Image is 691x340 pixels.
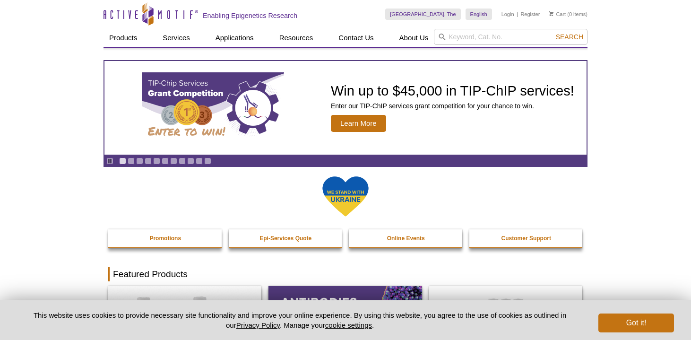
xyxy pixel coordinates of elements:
a: Applications [210,29,259,47]
a: Go to slide 2 [128,157,135,165]
a: Go to slide 9 [187,157,194,165]
h2: Enabling Epigenetics Research [203,11,297,20]
a: Go to slide 5 [153,157,160,165]
input: Keyword, Cat. No. [434,29,587,45]
a: Go to slide 6 [162,157,169,165]
a: Online Events [349,229,463,247]
img: TIP-ChIP Services Grant Competition [142,72,284,143]
span: Search [556,33,583,41]
button: Search [553,33,586,41]
a: Services [157,29,196,47]
a: TIP-ChIP Services Grant Competition Win up to $45,000 in TIP-ChIP services! Enter our TIP-ChIP se... [104,61,587,155]
a: Promotions [108,229,223,247]
a: Toggle autoplay [106,157,113,165]
a: Cart [549,11,566,17]
a: Go to slide 3 [136,157,143,165]
a: Customer Support [469,229,584,247]
a: Go to slide 11 [204,157,211,165]
button: Got it! [598,314,674,332]
a: Go to slide 8 [179,157,186,165]
h2: Featured Products [108,267,583,281]
img: Your Cart [549,11,553,16]
li: | [517,9,518,20]
li: (0 items) [549,9,587,20]
p: This website uses cookies to provide necessary site functionality and improve your online experie... [17,310,583,330]
a: Resources [274,29,319,47]
a: Go to slide 1 [119,157,126,165]
a: Contact Us [333,29,379,47]
strong: Customer Support [501,235,551,242]
strong: Epi-Services Quote [259,235,311,242]
button: cookie settings [325,321,372,329]
a: About Us [394,29,434,47]
a: Go to slide 10 [196,157,203,165]
span: Learn More [331,115,386,132]
strong: Promotions [149,235,181,242]
a: Go to slide 4 [145,157,152,165]
h2: Win up to $45,000 in TIP-ChIP services! [331,84,574,98]
p: Enter our TIP-ChIP services grant competition for your chance to win. [331,102,574,110]
article: TIP-ChIP Services Grant Competition [104,61,587,155]
a: Login [501,11,514,17]
a: Epi-Services Quote [229,229,343,247]
a: Go to slide 7 [170,157,177,165]
a: Products [104,29,143,47]
a: [GEOGRAPHIC_DATA], The [385,9,460,20]
a: Privacy Policy [236,321,280,329]
a: English [466,9,492,20]
a: Register [520,11,540,17]
strong: Online Events [387,235,425,242]
img: We Stand With Ukraine [322,175,369,218]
